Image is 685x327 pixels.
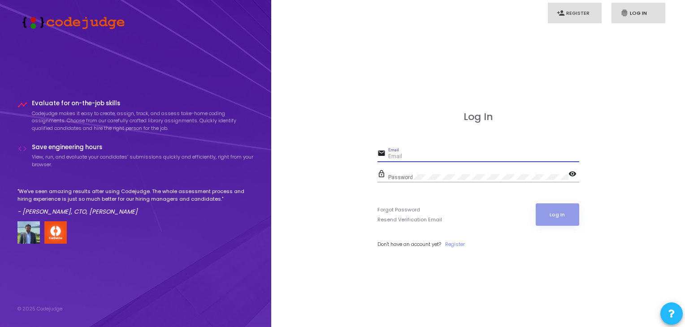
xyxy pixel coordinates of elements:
i: code [17,144,27,154]
i: person_add [557,9,565,17]
mat-icon: email [377,149,388,159]
p: "We've seen amazing results after using Codejudge. The whole assessment process and hiring experi... [17,188,254,202]
button: Log In [536,203,579,226]
div: © 2025 Codejudge [17,305,62,313]
mat-icon: visibility [568,169,579,180]
input: Email [388,154,579,160]
i: fingerprint [620,9,629,17]
img: company-logo [44,221,67,244]
mat-icon: lock_outline [377,169,388,180]
a: Resend Verification Email [377,216,442,224]
a: person_addRegister [548,3,602,24]
a: Forgot Password [377,206,420,214]
h3: Log In [377,111,579,123]
a: Register [445,241,465,248]
span: Don't have an account yet? [377,241,441,248]
h4: Save engineering hours [32,144,254,151]
img: user image [17,221,40,244]
h4: Evaluate for on-the-job skills [32,100,254,107]
a: fingerprintLog In [611,3,665,24]
i: timeline [17,100,27,110]
p: Codejudge makes it easy to create, assign, track, and assess take-home coding assignments. Choose... [32,110,254,132]
em: - [PERSON_NAME], CTO, [PERSON_NAME] [17,207,138,216]
p: View, run, and evaluate your candidates’ submissions quickly and efficiently, right from your bro... [32,153,254,168]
